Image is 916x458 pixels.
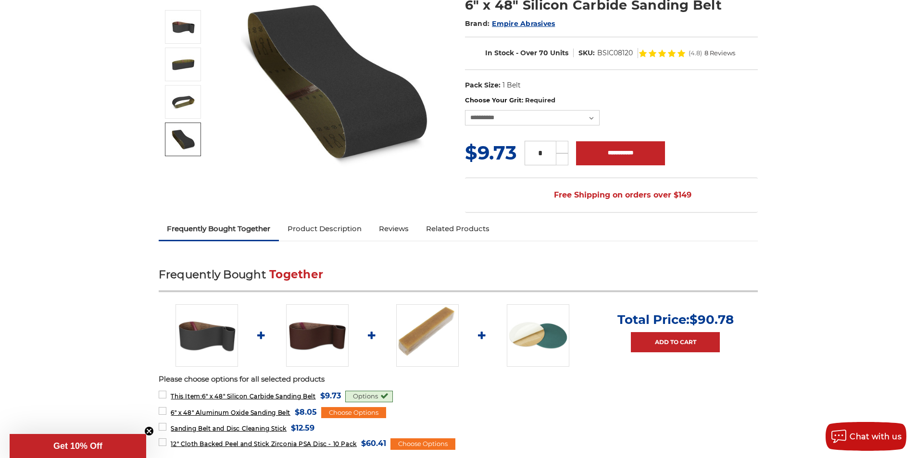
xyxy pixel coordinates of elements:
a: Product Description [279,218,370,239]
span: Chat with us [850,432,902,441]
span: 70 [539,49,548,57]
a: Add to Cart [631,332,720,352]
span: $9.73 [465,141,517,164]
a: Related Products [417,218,498,239]
img: 6" x 48" Silicon Carbide Sanding Belt [171,52,195,76]
span: $90.78 [690,312,734,327]
button: Close teaser [144,426,154,436]
div: Choose Options [390,438,455,450]
span: Free Shipping on orders over $149 [531,186,691,205]
span: 12" Cloth Backed Peel and Stick Zirconia PSA Disc - 10 Pack [171,440,356,447]
a: Frequently Bought Together [159,218,279,239]
span: $12.59 [291,421,314,434]
span: - Over [516,49,537,57]
span: $8.05 [295,406,317,419]
a: Reviews [370,218,417,239]
span: In Stock [485,49,514,57]
div: Choose Options [321,407,386,419]
span: 6" x 48" Aluminum Oxide Sanding Belt [171,409,290,416]
span: $60.41 [361,437,386,450]
div: Options [345,391,393,402]
img: 6" x 48" Silicon Carbide File Belt [171,15,195,39]
p: Total Price: [617,312,734,327]
span: Get 10% Off [53,441,102,451]
dt: Pack Size: [465,80,501,90]
img: 6" x 48" Sanding Belt SC [171,90,195,114]
dt: SKU: [578,48,595,58]
span: 8 Reviews [704,50,735,56]
button: Next [172,158,195,179]
strong: This Item: [171,393,202,400]
span: 6" x 48" Silicon Carbide Sanding Belt [171,393,315,400]
span: Brand: [465,19,490,28]
p: Please choose options for all selected products [159,374,758,385]
span: $9.73 [320,389,341,402]
button: Chat with us [826,422,906,451]
a: Empire Abrasives [492,19,555,28]
span: Together [269,268,323,281]
span: (4.8) [689,50,702,56]
small: Required [525,96,555,104]
span: Frequently Bought [159,268,266,281]
dd: BSIC08120 [597,48,633,58]
span: Units [550,49,568,57]
img: 6" x 48" - Silicon Carbide Sanding Belt [171,127,195,151]
label: Choose Your Grit: [465,96,758,105]
dd: 1 Belt [502,80,521,90]
span: Sanding Belt and Disc Cleaning Stick [171,425,287,432]
div: Get 10% OffClose teaser [10,434,146,458]
img: 6" x 48" Silicon Carbide File Belt [176,304,238,367]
